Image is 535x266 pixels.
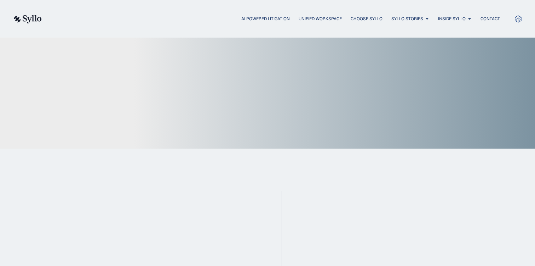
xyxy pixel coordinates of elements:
[241,16,290,22] a: AI Powered Litigation
[56,16,500,22] div: Menu Toggle
[438,16,466,22] a: Inside Syllo
[481,16,500,22] a: Contact
[351,16,382,22] a: Choose Syllo
[56,16,500,22] nav: Menu
[13,15,42,23] img: syllo
[391,16,423,22] a: Syllo Stories
[299,16,342,22] a: Unified Workspace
